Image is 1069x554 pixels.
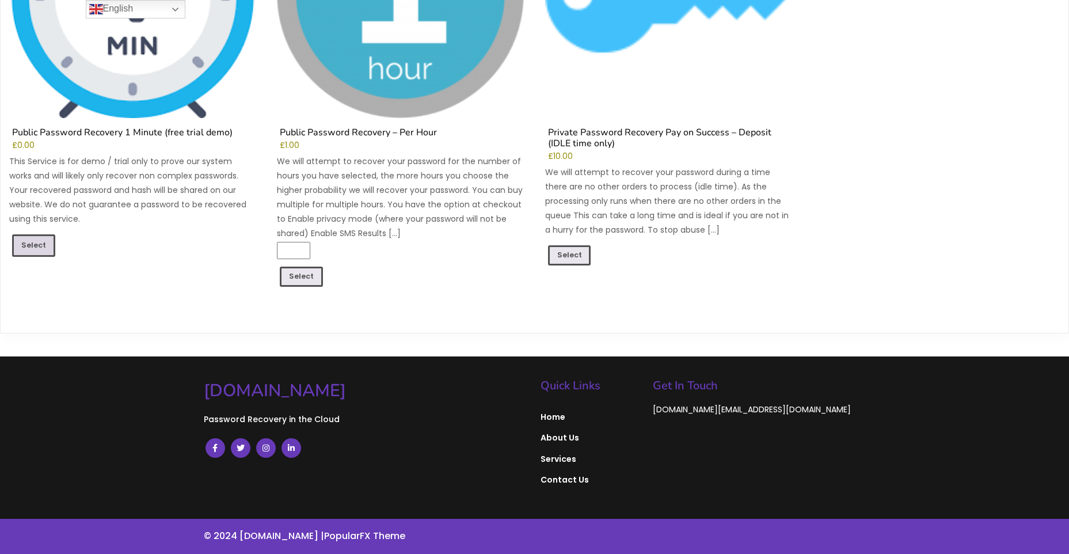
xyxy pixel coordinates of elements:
[541,427,641,448] a: About Us
[204,411,529,427] p: Password Recovery in the Cloud
[280,140,285,151] span: £
[653,404,851,415] span: [DOMAIN_NAME][EMAIL_ADDRESS][DOMAIN_NAME]
[548,151,573,162] bdi: 10.00
[653,380,866,392] h5: Get In Touch
[280,140,299,151] bdi: 1.00
[277,154,524,241] p: We will attempt to recover your password for the number of hours you have selected, the more hour...
[541,475,641,485] span: Contact Us
[9,127,256,141] h2: Public Password Recovery 1 Minute (free trial demo)
[548,245,591,265] a: Add to cart: “Private Password Recovery Pay on Success - Deposit (IDLE time only)”
[204,529,324,542] a: © 2024 [DOMAIN_NAME] |
[541,412,641,422] span: Home
[545,127,792,152] h2: Private Password Recovery Pay on Success – Deposit (IDLE time only)
[541,432,641,443] span: About Us
[277,242,310,260] input: Product quantity
[541,407,641,427] a: Home
[89,2,103,16] img: en
[324,529,405,542] a: PopularFX Theme
[541,454,641,464] span: Services
[204,380,529,402] a: [DOMAIN_NAME]
[12,234,55,256] a: Read more about “Public Password Recovery 1 Minute (free trial demo)”
[12,140,17,151] span: £
[280,267,323,287] a: Add to cart: “Public Password Recovery - Per Hour”
[541,449,641,469] a: Services
[277,127,524,141] h2: Public Password Recovery – Per Hour
[9,154,256,227] p: This Service is for demo / trial only to prove our system works and will likely only recover non ...
[548,151,553,162] span: £
[541,469,641,490] a: Contact Us
[545,165,792,238] p: We will attempt to recover your password during a time there are no other orders to process (idle...
[12,140,35,151] bdi: 0.00
[541,380,641,392] h5: Quick Links
[653,404,851,416] a: [DOMAIN_NAME][EMAIL_ADDRESS][DOMAIN_NAME]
